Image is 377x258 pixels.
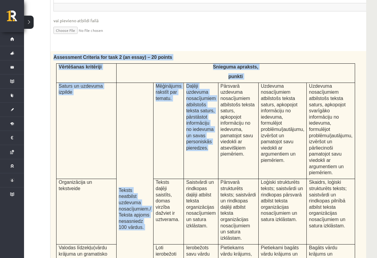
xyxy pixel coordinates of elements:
span: Snieguma apraksts, [213,64,258,69]
span: Organizācija un tekstveide [59,180,92,191]
span: Loģiski strukturēts teksts; saistvārdi un rindkopas pārsvarā atbilst teksta organizācijas nosacīj... [261,180,303,222]
span: Saturs un uzdevuma izpilde [59,83,103,95]
span: Pārsvarā uzdevuma nosacījumiem atbilstošs teksta saturs, apkopojot informāciju no iedevuma, pamat... [220,83,255,157]
span: Teksts neatbilst uzdevuma nosacījumiem. [119,188,150,211]
span: Criteria for task 2 (an essay) – 20 points [83,55,172,60]
span: / Teksta apjoms nesasniedz 100 vārdus. [119,206,151,230]
span: Teksts daļēji saistīts, domas virzība dažviet ir uztverama. [156,180,179,222]
span: Uzdevuma nosacījumiem atbilstošs teksta saturs, apkopojot svarīgāko informāciju no iedevuma, form... [309,83,353,175]
span: Saistvārdi un rindkopas daļēji atbilst teksta organizācijas nosacījumiem un satura izklāstam. [186,180,216,228]
span: Assessment [53,55,82,60]
span: Daļēji uzdevuma nosacījumiem atbilstošs teksta saturs, pārstāstot informāciju no iedevuma un sava... [186,83,216,150]
span: Valodas līdzekļu [59,245,93,250]
span: punkti [228,74,243,79]
span: Vērtēšanas kritēriji [59,64,102,69]
span: Skaidrs, loģiski strukturēts teksts; saistvārdi un rindkopas pilnībā atbilst teksta organizācijas... [309,180,347,228]
span: Mēģinājums rakstīt par tematu. [156,83,181,101]
body: Editor, wiswyg-editor-user-answer-47024823773040 [6,6,325,12]
span: Pārsvarā strukturēts teksts; saistvārdi un rindkopas daļēji atbilst teksta organizācijas nosacīju... [220,180,256,240]
a: Rīgas 1. Tālmācības vidusskola [7,11,24,26]
span: Uzdevuma nosacījumiem atbilstošs teksta saturs, apkopojot informāciju no iedevuma, formulējot pro... [261,83,304,163]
